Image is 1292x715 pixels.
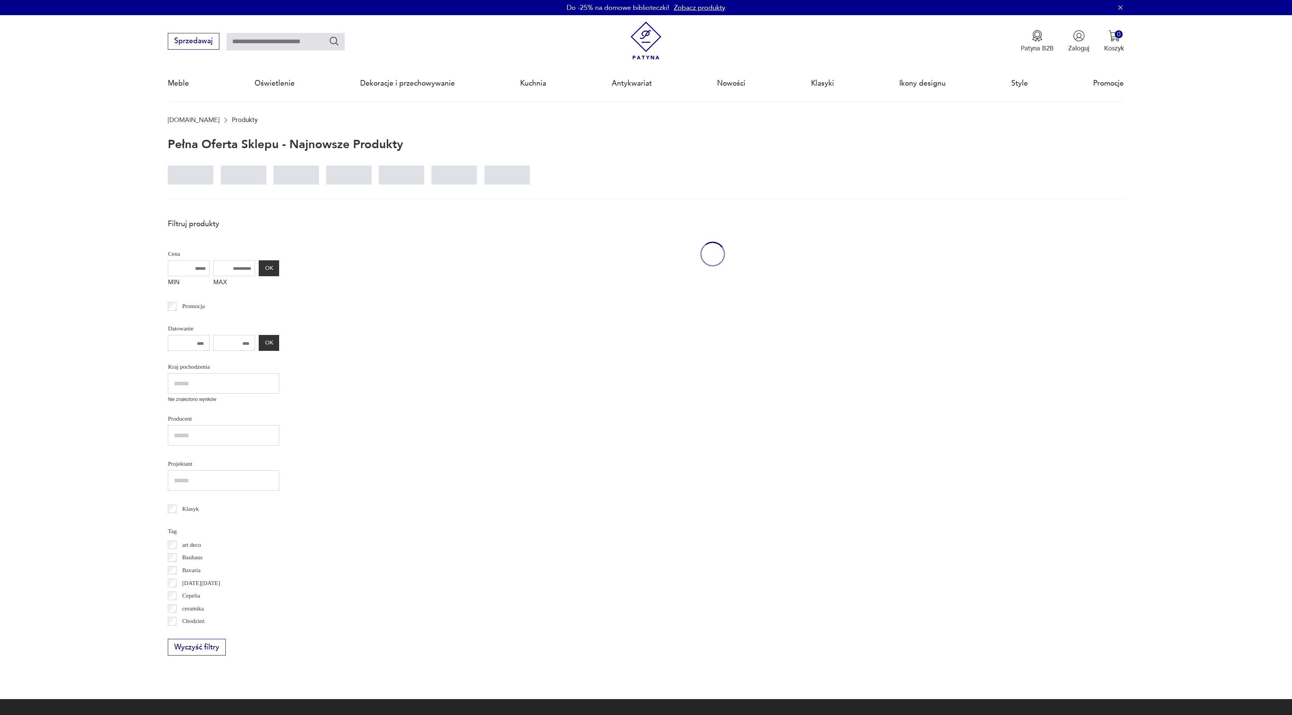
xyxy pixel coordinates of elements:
a: Kuchnia [520,66,546,101]
a: Nowości [717,66,745,101]
p: Klasyk [182,504,199,514]
p: art deco [182,540,201,550]
button: Sprzedawaj [168,33,219,50]
p: Nie znaleziono wyników [168,396,279,403]
p: ceramika [182,604,204,613]
a: Zobacz produkty [674,3,725,13]
a: Promocje [1093,66,1124,101]
p: Kraj pochodzenia [168,362,279,372]
label: MIN [168,276,209,291]
button: Wyczyść filtry [168,639,225,656]
a: Meble [168,66,189,101]
p: Patyna B2B [1021,44,1054,53]
button: Szukaj [329,36,340,47]
p: Bavaria [182,565,201,575]
div: oval-loading [700,214,725,294]
p: Do -25% na domowe biblioteczki! [567,3,669,13]
p: Cena [168,249,279,259]
img: Patyna - sklep z meblami i dekoracjami vintage [627,22,665,60]
p: Chodzież [182,616,205,626]
img: Ikonka użytkownika [1073,30,1085,42]
h1: Pełna oferta sklepu - najnowsze produkty [168,138,403,151]
a: Ikony designu [899,66,946,101]
img: Ikona koszyka [1108,30,1120,42]
a: Dekoracje i przechowywanie [360,66,455,101]
p: Koszyk [1104,44,1124,53]
a: Style [1011,66,1028,101]
p: Promocja [182,301,205,311]
p: Projektant [168,459,279,469]
button: OK [259,260,279,276]
label: MAX [213,276,255,291]
a: Klasyki [811,66,834,101]
p: Datowanie [168,324,279,333]
p: Producent [168,414,279,424]
p: Produkty [232,116,258,124]
a: [DOMAIN_NAME] [168,116,219,124]
p: Ćmielów [182,629,204,639]
img: Ikona medalu [1031,30,1043,42]
button: OK [259,335,279,351]
p: Zaloguj [1068,44,1089,53]
div: 0 [1115,30,1123,38]
p: Tag [168,526,279,536]
button: Patyna B2B [1021,30,1054,53]
a: Oświetlenie [255,66,295,101]
a: Ikona medaluPatyna B2B [1021,30,1054,53]
button: 0Koszyk [1104,30,1124,53]
p: Bauhaus [182,552,203,562]
p: Cepelia [182,591,200,601]
p: Filtruj produkty [168,219,279,229]
p: [DATE][DATE] [182,578,220,588]
button: Zaloguj [1068,30,1089,53]
a: Sprzedawaj [168,39,219,45]
a: Antykwariat [612,66,652,101]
